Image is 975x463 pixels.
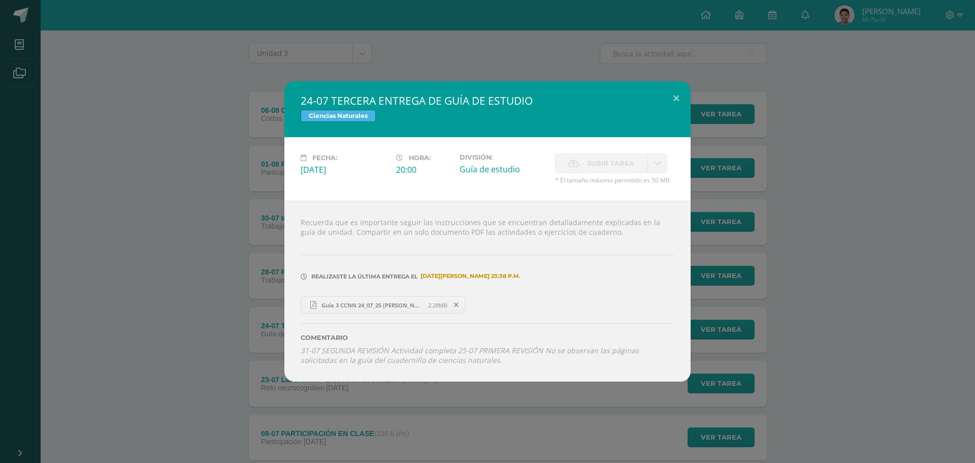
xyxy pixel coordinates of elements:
div: Guía de estudio [460,164,547,175]
span: Subir tarea [587,154,634,173]
div: 20:00 [396,164,451,175]
span: Remover entrega [448,299,465,311]
span: * El tamaño máximo permitido es 50 MB [555,176,674,184]
span: Ciencias Naturales [301,110,376,122]
div: [DATE] [301,164,388,175]
i: 31-07 SEGUNDA REVISIÓN Actividad completa 25-07 PRIMERA REVISIÓN No se observan las páginas solic... [301,346,639,365]
span: Hora: [409,154,431,162]
a: Guía 3 CCNN 24_07_25 [PERSON_NAME].pdf 2.28MB [301,296,466,314]
h2: 24-07 TERCERA ENTREGA DE GUÍA DE ESTUDIO [301,94,674,108]
span: Guía 3 CCNN 24_07_25 [PERSON_NAME].pdf [316,301,428,309]
div: Recuerda que es importante seguir las instrucciones que se encuentran detalladamente explicadas e... [284,201,691,382]
label: La fecha de entrega ha expirado [555,153,647,173]
label: Comentario [301,334,674,342]
span: Fecha: [312,154,337,162]
button: Close (Esc) [662,81,691,116]
span: 2.28MB [428,301,447,309]
span: Realizaste la última entrega el [311,273,418,280]
a: La fecha de entrega ha expirado [647,153,667,173]
label: División: [460,153,547,161]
